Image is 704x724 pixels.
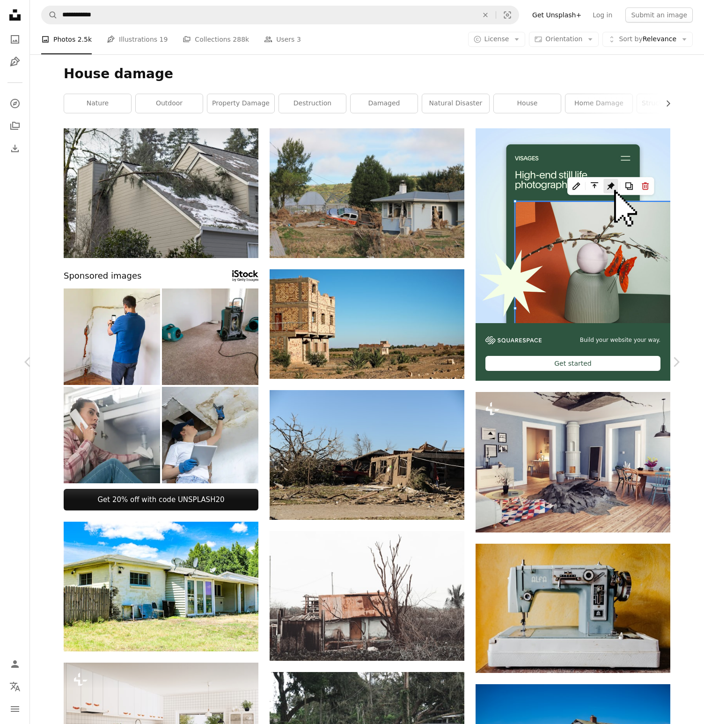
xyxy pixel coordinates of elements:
a: Collections 288k [183,24,249,54]
span: 288k [233,34,249,44]
button: scroll list to the right [660,94,670,113]
span: Build your website your way. [580,336,660,344]
a: a house that has been destroyed by a tree [270,451,464,459]
a: home damage [565,94,632,113]
a: Illustrations 19 [107,24,168,54]
a: Log in / Sign up [6,655,24,673]
span: License [484,35,509,43]
a: Download History [6,139,24,158]
span: Relevance [619,35,676,44]
img: an old building in the middle of a desert [270,269,464,379]
img: file-1723602894256-972c108553a7image [476,128,670,323]
a: Modern interior and destroyed floor and ceiling. 3d rendering illustration concept [476,458,670,466]
button: Language [6,677,24,696]
button: Menu [6,700,24,718]
img: a house with a car parked in front of it [270,128,464,258]
img: blue Alfa sewing machine [476,544,670,673]
a: Photos [6,30,24,49]
a: Get 20% off with code UNSPLASH20 [64,489,258,510]
img: A white house with a fence in front of it [64,522,258,651]
button: License [468,32,526,47]
a: Build your website your way.Get started [476,128,670,381]
img: Fallen tree branches on the roof of a residential building after severe winter snow storm. [64,128,258,258]
a: outdoor [136,94,203,113]
img: file-1606177908946-d1eed1cbe4f5image [485,336,542,344]
a: an old run down building with a rusty roof [270,591,464,600]
img: Modern interior and destroyed floor and ceiling. 3d rendering illustration concept [476,392,670,532]
form: Find visuals sitewide [41,6,519,24]
a: Get Unsplash+ [527,7,587,22]
button: Search Unsplash [42,6,58,24]
a: a house with a car parked in front of it [270,189,464,197]
span: Sponsored images [64,269,141,283]
a: Fallen tree branches on the roof of a residential building after severe winter snow storm. [64,189,258,197]
a: house [494,94,561,113]
button: Orientation [529,32,599,47]
span: 19 [160,34,168,44]
img: Damage Assessment [162,387,258,483]
span: Orientation [545,35,582,43]
img: Air Movers and Dehu [162,288,258,385]
span: 3 [297,34,301,44]
a: natural disaster [422,94,489,113]
span: Sort by [619,35,642,43]
img: an old run down building with a rusty roof [270,531,464,661]
a: structural damage [637,94,704,113]
button: Clear [475,6,496,24]
button: Sort byRelevance [602,32,693,47]
a: nature [64,94,131,113]
a: Collections [6,117,24,135]
div: Get started [485,356,660,371]
a: destruction [279,94,346,113]
a: A white house with a fence in front of it [64,582,258,591]
a: Users 3 [264,24,301,54]
h1: House damage [64,66,670,82]
a: property damage [207,94,274,113]
a: an old building in the middle of a desert [270,319,464,328]
img: a house that has been destroyed by a tree [270,390,464,520]
a: damaged [351,94,418,113]
a: blue Alfa sewing machine [476,604,670,613]
button: Submit an image [625,7,693,22]
a: Log in [587,7,618,22]
a: Next [648,317,704,407]
a: Illustrations [6,52,24,71]
a: Explore [6,94,24,113]
button: Visual search [496,6,519,24]
img: Woman at home calling a plumber about a leaking pipe in her sink [64,387,160,483]
img: Mature man looking at a damaged wall [64,288,160,385]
